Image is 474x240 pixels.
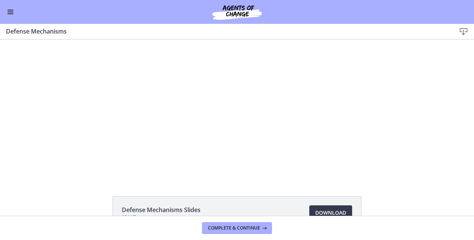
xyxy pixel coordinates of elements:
[6,7,15,16] button: Enable menu
[309,205,352,220] a: Download
[208,225,260,231] span: Complete & continue
[6,27,444,36] h3: Defense Mechanisms
[122,214,200,220] span: 124 KB
[202,222,272,234] button: Complete & continue
[192,3,282,21] img: Agents of Change
[122,205,200,214] span: Defense Mechanisms Slides
[315,208,346,217] span: Download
